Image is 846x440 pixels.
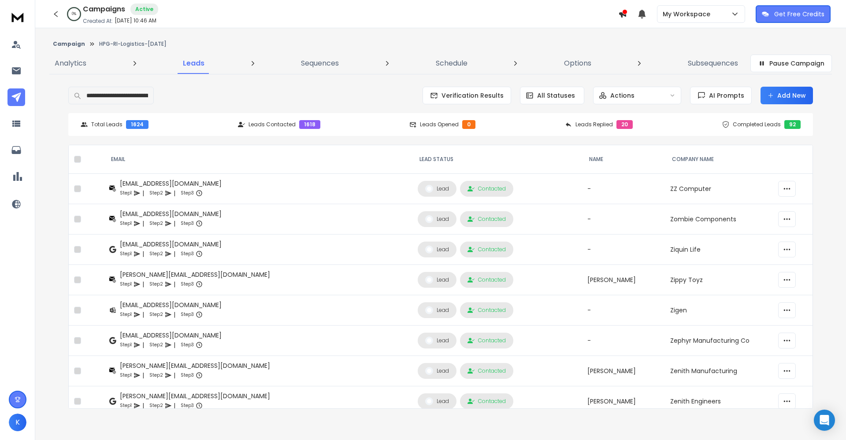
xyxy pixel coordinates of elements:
td: - [582,326,665,356]
a: Subsequences [683,53,743,74]
td: Zenith Engineers [665,386,773,417]
p: Options [564,58,591,69]
div: Lead [425,367,449,375]
p: | [142,401,144,410]
div: Contacted [468,307,506,314]
div: [PERSON_NAME][EMAIL_ADDRESS][DOMAIN_NAME] [120,361,270,370]
p: Sequences [301,58,339,69]
p: Completed Leads [733,121,781,128]
a: Analytics [49,53,92,74]
p: | [142,371,144,380]
th: LEAD STATUS [412,145,582,174]
td: - [582,204,665,235]
div: Contacted [468,367,506,374]
div: Lead [425,337,449,345]
p: Subsequences [688,58,738,69]
button: K [9,414,26,431]
p: Step 3 [181,401,194,410]
p: Step 2 [149,189,163,198]
p: Step 2 [149,310,163,319]
th: NAME [582,145,665,174]
td: ZZ Computer [665,174,773,204]
td: Zigen [665,295,773,326]
p: Schedule [436,58,468,69]
div: Contacted [468,185,506,192]
p: My Workspace [663,10,714,18]
p: Step 2 [149,249,163,258]
td: - [582,174,665,204]
td: Zephyr Manufacturing Co [665,326,773,356]
p: Leads Opened [420,121,459,128]
div: 1624 [126,120,148,129]
p: Leads Contacted [249,121,296,128]
p: Created At: [83,18,113,25]
p: Step 1 [120,341,132,349]
div: 1618 [299,120,320,129]
p: Leads [183,58,204,69]
p: Step 1 [120,401,132,410]
div: Lead [425,306,449,314]
img: logo [9,9,26,25]
p: Actions [610,91,634,100]
p: | [174,249,175,258]
div: [EMAIL_ADDRESS][DOMAIN_NAME] [120,240,222,249]
p: Step 2 [149,280,163,289]
div: [EMAIL_ADDRESS][DOMAIN_NAME] [120,179,222,188]
p: | [174,341,175,349]
div: Lead [425,276,449,284]
p: Total Leads [91,121,122,128]
p: Analytics [55,58,86,69]
p: [DATE] 10:46 AM [115,17,156,24]
td: [PERSON_NAME] [582,386,665,417]
p: Step 3 [181,341,194,349]
p: Step 2 [149,371,163,380]
div: [EMAIL_ADDRESS][DOMAIN_NAME] [120,301,222,309]
p: All Statuses [537,91,575,100]
div: Active [130,4,158,15]
div: 0 [462,120,475,129]
p: | [142,219,144,228]
div: Open Intercom Messenger [814,410,835,431]
p: HPG-RI-Logistics-[DATE] [99,40,167,48]
div: [PERSON_NAME][EMAIL_ADDRESS][DOMAIN_NAME] [120,392,270,400]
td: [PERSON_NAME] [582,265,665,295]
p: Step 1 [120,371,132,380]
button: Get Free Credits [756,5,831,23]
p: Step 3 [181,189,194,198]
p: Step 1 [120,310,132,319]
a: Schedule [430,53,473,74]
a: Sequences [296,53,344,74]
div: Lead [425,215,449,223]
div: [EMAIL_ADDRESS][DOMAIN_NAME] [120,331,222,340]
button: Verification Results [423,87,511,104]
td: Ziquin Life [665,235,773,265]
a: Leads [178,53,210,74]
td: Zombie Components [665,204,773,235]
p: | [174,401,175,410]
p: Step 2 [149,219,163,228]
p: Step 1 [120,280,132,289]
p: Step 3 [181,310,194,319]
p: Step 3 [181,219,194,228]
div: Lead [425,397,449,405]
button: Campaign [53,40,85,48]
th: Company Name [665,145,773,174]
div: Lead [425,185,449,193]
p: Get Free Credits [774,10,824,18]
td: Zenith Manufacturing [665,356,773,386]
p: | [174,219,175,228]
div: Contacted [468,246,506,253]
div: [PERSON_NAME][EMAIL_ADDRESS][DOMAIN_NAME] [120,270,270,279]
p: Step 2 [149,401,163,410]
p: | [142,341,144,349]
p: | [174,310,175,319]
p: | [142,249,144,258]
div: Contacted [468,398,506,405]
h1: Campaigns [83,4,125,15]
div: 92 [784,120,801,129]
p: Step 1 [120,189,132,198]
div: [EMAIL_ADDRESS][DOMAIN_NAME] [120,209,222,218]
td: Zippy Toyz [665,265,773,295]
